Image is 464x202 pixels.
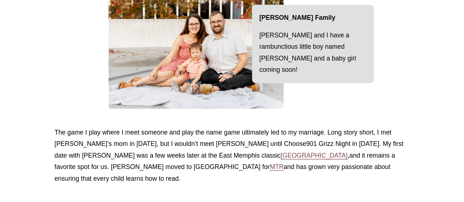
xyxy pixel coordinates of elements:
a: MTR [270,163,284,170]
p: [PERSON_NAME] and I have a rambunctious little boy named [PERSON_NAME] and a baby girl coming soon! [259,30,366,76]
p: The game I play where I meet someone and play the name game ultimately led to my marriage. Long s... [54,127,409,185]
span: , [347,152,349,159]
a: [GEOGRAPHIC_DATA] [281,152,347,159]
strong: [PERSON_NAME] Family [259,14,335,21]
